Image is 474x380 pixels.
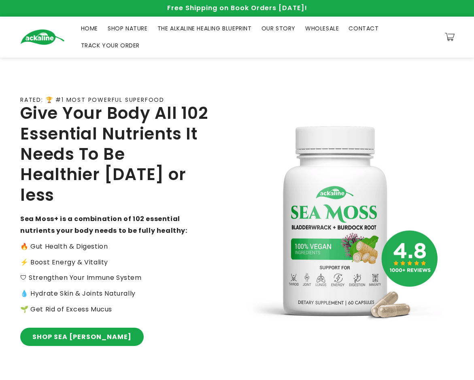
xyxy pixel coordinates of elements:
span: TRACK YOUR ORDER [81,42,140,49]
h2: Give Your Body All 102 Essential Nutrients It Needs To Be Healthier [DATE] or less [20,103,209,205]
p: 🔥 Gut Health & Digestion [20,241,209,253]
a: THE ALKALINE HEALING BLUEPRINT [153,20,257,37]
span: THE ALKALINE HEALING BLUEPRINT [157,25,252,32]
a: OUR STORY [257,20,300,37]
p: ⚡️ Boost Energy & Vitality [20,257,209,268]
span: HOME [81,25,98,32]
a: SHOP SEA [PERSON_NAME] [20,328,144,346]
a: CONTACT [344,20,383,37]
a: SHOP NATURE [103,20,153,37]
span: OUR STORY [261,25,295,32]
p: RATED: 🏆 #1 MOST POWERFUL SUPERFOOD [20,97,164,103]
p: 💧 Hydrate Skin & Joints Naturally [20,288,209,300]
a: HOME [76,20,103,37]
a: WHOLESALE [300,20,344,37]
p: 🛡 Strengthen Your Immune System [20,272,209,284]
span: CONTACT [349,25,378,32]
span: WHOLESALE [305,25,339,32]
strong: Sea Moss+ is a combination of 102 essential nutrients your body needs to be fully healthy: [20,214,187,235]
span: Free Shipping on Book Orders [DATE]! [167,3,307,13]
p: 🌱 Get Rid of Excess Mucus [20,304,209,316]
img: Ackaline [20,29,65,45]
a: TRACK YOUR ORDER [76,37,145,54]
span: SHOP NATURE [108,25,148,32]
